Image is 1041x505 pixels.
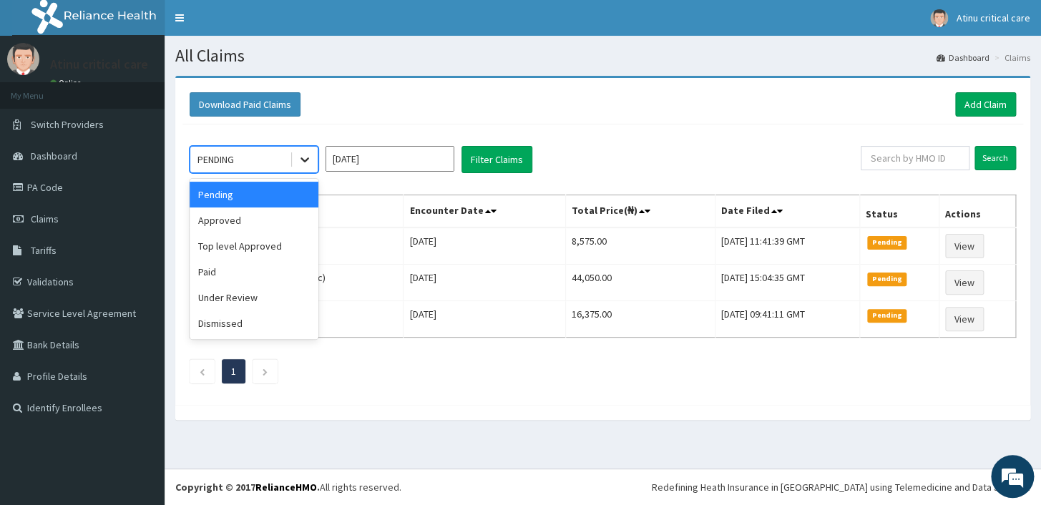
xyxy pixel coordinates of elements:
li: Claims [991,52,1030,64]
input: Search [974,146,1016,170]
footer: All rights reserved. [165,469,1041,505]
button: Filter Claims [461,146,532,173]
td: 16,375.00 [565,301,715,338]
td: [DATE] [404,265,565,301]
div: Pending [190,182,318,207]
a: Previous page [199,365,205,378]
a: Next page [262,365,268,378]
div: Redefining Heath Insurance in [GEOGRAPHIC_DATA] using Telemedicine and Data Science! [652,480,1030,494]
strong: Copyright © 2017 . [175,481,320,494]
td: [DATE] 15:04:35 GMT [715,265,860,301]
td: 8,575.00 [565,227,715,265]
span: We're online! [83,157,197,302]
span: Pending [867,309,906,322]
img: User Image [930,9,948,27]
th: Date Filed [715,195,860,228]
a: RelianceHMO [255,481,317,494]
div: Top level Approved [190,233,318,259]
div: Chat with us now [74,80,240,99]
th: Total Price(₦) [565,195,715,228]
span: Pending [867,273,906,285]
div: Dismissed [190,310,318,336]
span: Pending [867,236,906,249]
th: Status [860,195,939,228]
div: PENDING [197,152,234,167]
span: Dashboard [31,149,77,162]
span: Claims [31,212,59,225]
a: Page 1 is your current page [231,365,236,378]
a: View [945,307,984,331]
th: Encounter Date [404,195,565,228]
input: Select Month and Year [326,146,454,172]
textarea: Type your message and hit 'Enter' [7,345,273,396]
img: d_794563401_company_1708531726252_794563401 [26,72,58,107]
a: View [945,234,984,258]
div: Approved [190,207,318,233]
a: Add Claim [955,92,1016,117]
div: Minimize live chat window [235,7,269,41]
span: Switch Providers [31,118,104,131]
h1: All Claims [175,46,1030,65]
td: [DATE] 11:41:39 GMT [715,227,860,265]
span: Atinu critical care [957,11,1030,24]
a: View [945,270,984,295]
span: Tariffs [31,244,57,257]
p: Atinu critical care [50,58,148,71]
input: Search by HMO ID [861,146,969,170]
a: Dashboard [937,52,989,64]
td: [DATE] [404,301,565,338]
a: Online [50,78,84,88]
td: [DATE] 09:41:11 GMT [715,301,860,338]
div: Under Review [190,285,318,310]
th: Actions [939,195,1015,228]
button: Download Paid Claims [190,92,300,117]
img: User Image [7,43,39,75]
td: 44,050.00 [565,265,715,301]
td: [DATE] [404,227,565,265]
div: Paid [190,259,318,285]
